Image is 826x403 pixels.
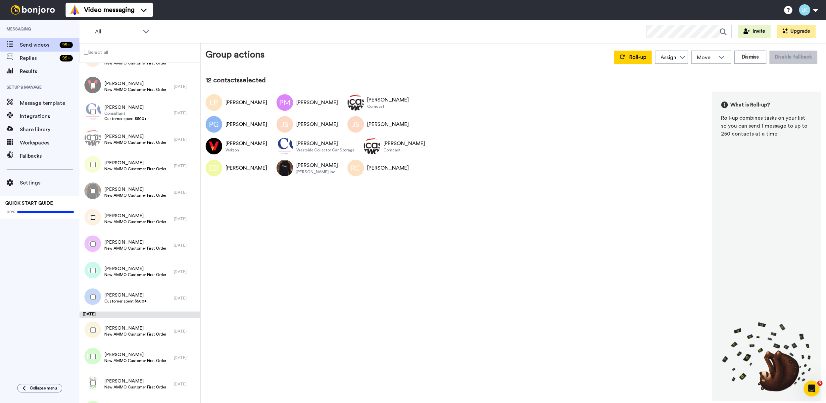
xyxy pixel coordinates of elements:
div: [DATE] [174,163,197,169]
span: Customer spent $500+ [104,299,147,304]
button: Roll-up [614,51,652,64]
button: Upgrade [777,25,815,38]
span: [PERSON_NAME] [104,80,166,87]
span: New AMMO Customer First Order [104,166,166,172]
span: Consultant [104,111,147,116]
div: [DATE] [174,269,197,274]
span: [PERSON_NAME] [104,239,166,246]
span: [PERSON_NAME] [104,213,166,219]
div: [DATE] [174,355,197,360]
span: [PERSON_NAME] [104,325,166,332]
div: [DATE] [174,110,197,116]
span: New AMMO Customer First Order [104,219,166,224]
div: [PERSON_NAME] [367,120,409,128]
img: Image of Eric Vargas [276,138,293,154]
div: Group actions [206,48,265,64]
div: 99 + [60,42,73,48]
button: Disable fallback [769,51,817,64]
img: vm-color.svg [70,5,80,15]
img: Image of Darryl Vance [364,138,380,154]
div: 99 + [60,55,73,61]
span: New AMMO Customer First Order [104,140,166,145]
span: QUICK START GUIDE [5,201,53,206]
label: Select all [80,48,108,56]
div: [DATE] [174,216,197,222]
div: [DATE] [174,190,197,195]
div: Verizon [225,147,267,153]
span: [PERSON_NAME] [104,378,166,384]
div: [PERSON_NAME] [296,99,338,106]
img: joro-roll.png [721,322,812,391]
div: [PERSON_NAME] [367,164,409,172]
div: 12 contacts selected [206,76,821,85]
span: Move [697,54,715,61]
span: 5 [817,381,822,386]
span: Share library [20,126,79,134]
img: Image of Eduardo Dorado [206,160,222,176]
span: New AMMO Customer First Order [104,87,166,92]
span: [PERSON_NAME] [104,186,166,193]
img: Image of Janeth Sanchez [276,116,293,133]
img: Image of Patrick McEnaney [276,94,293,111]
input: Select all [84,50,88,55]
span: Results [20,67,79,75]
div: [PERSON_NAME] [296,161,338,169]
span: New AMMO Customer First Order [104,332,166,337]
div: Comcast [367,104,409,109]
div: Assign [660,54,676,61]
div: [DATE] [174,137,197,142]
div: [DATE] [174,329,197,334]
img: Image of Joanne Herbert [206,138,222,154]
span: [PERSON_NAME] [104,160,166,166]
img: Image of Ross Crain [347,160,364,176]
span: Roll-up [629,55,646,60]
span: New AMMO Customer First Order [104,358,166,363]
div: Roll-up combines tasks on your list so you can send 1 message to up to 250 contacts at a time. [721,114,812,138]
button: Dismiss [734,51,766,64]
span: Integrations [20,112,79,120]
img: Image of Jordan Snyder [347,116,364,133]
span: [PERSON_NAME] [104,265,166,272]
span: [PERSON_NAME] [104,104,147,111]
div: [DATE] [174,84,197,89]
div: Westside Collector Car Storage [296,147,354,153]
img: Image of Leo P [206,94,222,111]
div: [PERSON_NAME] [383,140,425,147]
div: [DATE] [174,296,197,301]
span: New AMMO Customer First Order [104,246,166,251]
div: [DATE] [174,382,197,387]
span: Replies [20,54,57,62]
span: Video messaging [84,5,134,15]
div: [PERSON_NAME] Inc. [296,169,338,175]
span: All [95,28,139,36]
div: [PERSON_NAME] [296,140,354,147]
div: [PERSON_NAME] [225,140,267,147]
button: Invite [738,25,770,38]
button: Collapse menu [17,384,62,392]
span: Fallbacks [20,152,79,160]
img: bj-logo-header-white.svg [8,5,58,15]
span: New AMMO Customer First Order [104,193,166,198]
span: [PERSON_NAME] [104,292,147,299]
div: [PERSON_NAME] [225,120,267,128]
span: Settings [20,179,79,187]
img: Image of Phillip Gorham [206,116,222,133]
div: Comcast [383,147,425,153]
span: 100% [5,209,16,215]
img: Image of Andrew Duffie [347,94,364,111]
span: New AMMO Customer First Order [104,60,166,66]
div: [PERSON_NAME] [296,120,338,128]
span: New AMMO Customer First Order [104,384,166,390]
span: Workspaces [20,139,79,147]
span: [PERSON_NAME] [104,351,166,358]
div: [DATE] [174,243,197,248]
iframe: Intercom live chat [803,381,819,396]
div: [PERSON_NAME] [225,164,267,172]
span: Send videos [20,41,57,49]
span: Message template [20,99,79,107]
span: Customer spent $500+ [104,116,147,121]
span: What is Roll-up? [730,101,770,109]
div: [DATE] [79,311,200,318]
span: Collapse menu [30,385,57,391]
